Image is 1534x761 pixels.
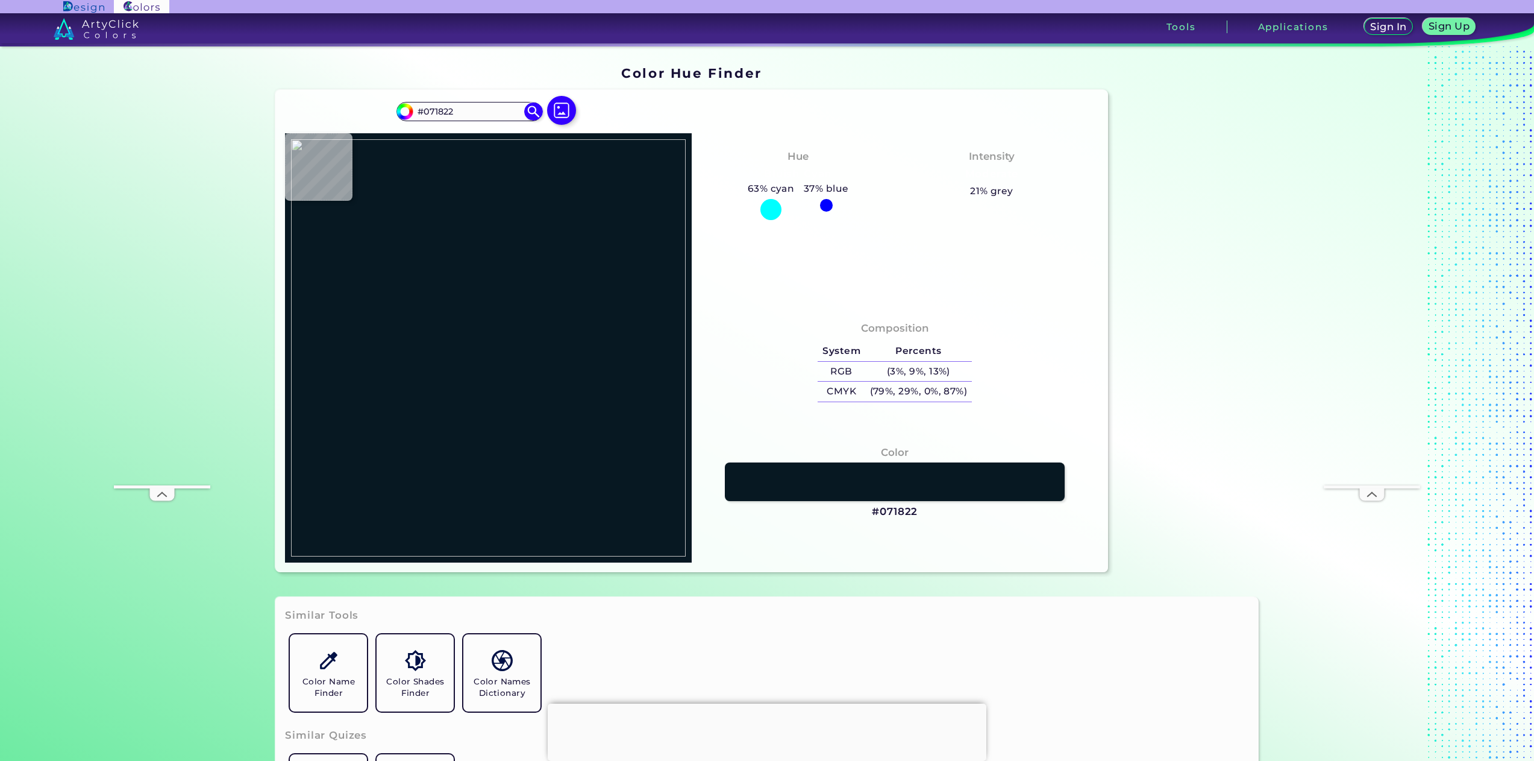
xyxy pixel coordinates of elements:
h5: System [818,341,865,361]
img: icon_color_shades.svg [405,650,426,671]
iframe: Advertisement [114,124,210,485]
img: 4a5c4394-cb3c-4241-94ca-b21421917cd8 [291,139,686,557]
iframe: Advertisement [1113,62,1263,577]
iframe: Advertisement [548,704,986,758]
a: Sign Up [1425,19,1473,34]
img: ArtyClick Design logo [63,1,104,13]
h5: Color Name Finder [295,676,362,699]
h3: Bluish Cyan [759,167,837,182]
h4: Hue [787,148,809,165]
h5: Color Names Dictionary [468,676,536,699]
h4: Color [881,444,909,461]
h5: 63% cyan [743,181,799,197]
h3: Applications [1258,22,1329,31]
h3: #071822 [872,505,918,519]
img: icon picture [547,96,576,125]
h5: Sign In [1372,22,1405,31]
a: Sign In [1367,19,1411,34]
h5: 37% blue [799,181,853,197]
h3: Moderate [960,167,1024,182]
h5: CMYK [818,382,865,402]
input: type color.. [413,103,525,119]
h5: Color Shades Finder [381,676,449,699]
img: logo_artyclick_colors_white.svg [54,18,139,40]
h1: Color Hue Finder [621,64,762,82]
h5: (3%, 9%, 13%) [865,362,972,382]
img: icon_color_name_finder.svg [318,650,339,671]
iframe: Advertisement [1324,124,1420,485]
img: icon_color_names_dictionary.svg [492,650,513,671]
h5: Sign Up [1430,22,1468,31]
img: icon search [524,103,542,121]
h3: Similar Tools [285,608,358,623]
h3: Similar Quizes [285,728,367,743]
h4: Intensity [969,148,1015,165]
h5: Percents [865,341,972,361]
h4: Composition [861,320,929,337]
a: Color Shades Finder [372,630,459,716]
h5: (79%, 29%, 0%, 87%) [865,382,972,402]
h5: RGB [818,362,865,382]
a: Color Name Finder [285,630,372,716]
h5: 21% grey [970,183,1013,199]
h3: Tools [1166,22,1196,31]
a: Color Names Dictionary [459,630,545,716]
